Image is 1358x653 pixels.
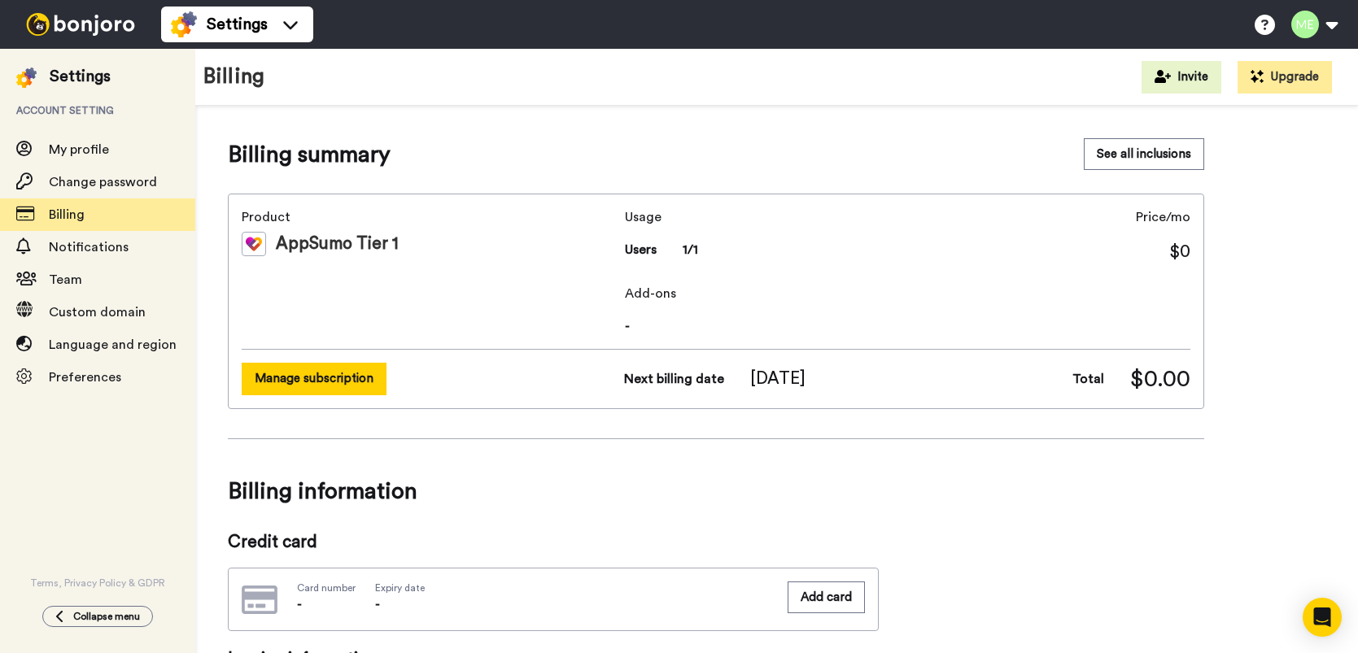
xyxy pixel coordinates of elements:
span: - [375,598,380,611]
span: Notifications [49,241,129,254]
span: - [297,598,302,611]
span: Billing [49,208,85,221]
h1: Billing [203,65,264,89]
span: Change password [49,176,157,189]
img: settings-colored.svg [16,67,37,88]
span: Collapse menu [73,610,140,623]
span: - [625,316,1190,336]
button: Add card [788,581,865,613]
span: Product [242,207,618,227]
span: Team [49,273,82,286]
span: Preferences [49,371,121,384]
button: Invite [1142,61,1221,94]
span: Card number [297,581,356,594]
span: Price/mo [1136,207,1190,227]
img: bj-logo-header-white.svg [20,13,142,36]
span: [DATE] [750,367,806,391]
span: Users [625,240,657,259]
img: tm-color.svg [242,232,266,256]
span: 1/1 [683,240,698,259]
a: See all inclusions [1084,138,1204,171]
span: Language and region [49,338,177,351]
button: See all inclusions [1084,138,1204,170]
span: Settings [207,13,268,36]
span: Total [1072,369,1104,389]
span: Usage [625,207,698,227]
span: Add-ons [625,284,1190,303]
button: Collapse menu [42,606,153,627]
div: Settings [50,65,111,88]
span: My profile [49,143,109,156]
span: Custom domain [49,306,146,319]
img: settings-colored.svg [171,11,197,37]
button: Manage subscription [242,363,386,394]
span: $0 [1169,240,1190,264]
span: Credit card [228,530,879,555]
span: Billing information [228,468,1204,514]
button: Upgrade [1238,61,1332,94]
span: $0.00 [1130,363,1190,395]
div: Open Intercom Messenger [1303,598,1342,637]
span: Billing summary [228,138,391,171]
div: AppSumo Tier 1 [242,232,618,256]
span: Expiry date [375,581,425,594]
span: Next billing date [624,369,724,389]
